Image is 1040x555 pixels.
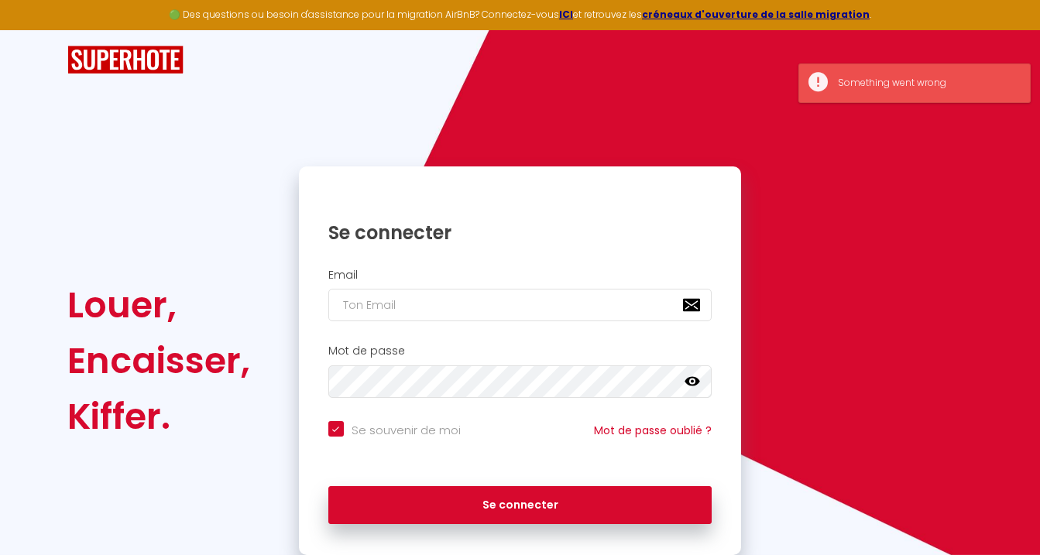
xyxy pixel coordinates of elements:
[328,289,712,321] input: Ton Email
[594,423,712,438] a: Mot de passe oublié ?
[328,344,712,358] h2: Mot de passe
[67,46,184,74] img: SuperHote logo
[838,76,1014,91] div: Something went wrong
[328,486,712,525] button: Se connecter
[67,389,250,444] div: Kiffer.
[67,277,250,333] div: Louer,
[328,221,712,245] h1: Se connecter
[642,8,870,21] a: créneaux d'ouverture de la salle migration
[559,8,573,21] a: ICI
[328,269,712,282] h2: Email
[67,333,250,389] div: Encaisser,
